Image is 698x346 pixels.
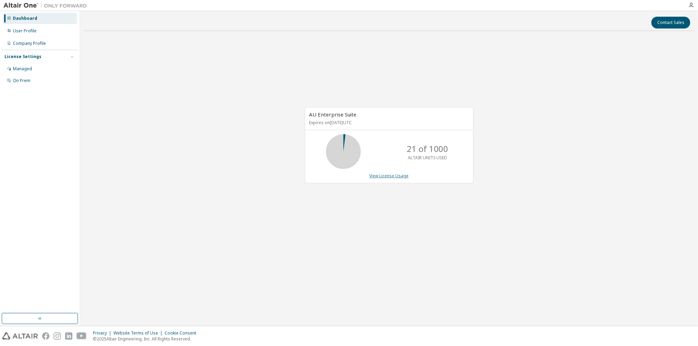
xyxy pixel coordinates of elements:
[42,332,49,340] img: facebook.svg
[113,330,165,336] div: Website Terms of Use
[309,120,467,126] p: Expires on [DATE] UTC
[65,332,72,340] img: linkedin.svg
[407,143,449,155] p: 21 of 1000
[408,155,447,161] p: ALTAIR UNITS USED
[165,330,200,336] div: Cookie Consent
[5,54,41,59] div: License Settings
[13,16,37,21] div: Dashboard
[13,66,32,72] div: Managed
[93,336,200,342] p: © 2025 Altair Engineering, Inc. All Rights Reserved.
[77,332,87,340] img: youtube.svg
[13,41,46,46] div: Company Profile
[651,17,690,29] button: Contact Sales
[93,330,113,336] div: Privacy
[2,332,38,340] img: altair_logo.svg
[309,111,357,118] span: AU Enterprise Suite
[54,332,61,340] img: instagram.svg
[370,173,409,179] a: View License Usage
[13,28,37,34] div: User Profile
[3,2,90,9] img: Altair One
[13,78,30,83] div: On Prem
